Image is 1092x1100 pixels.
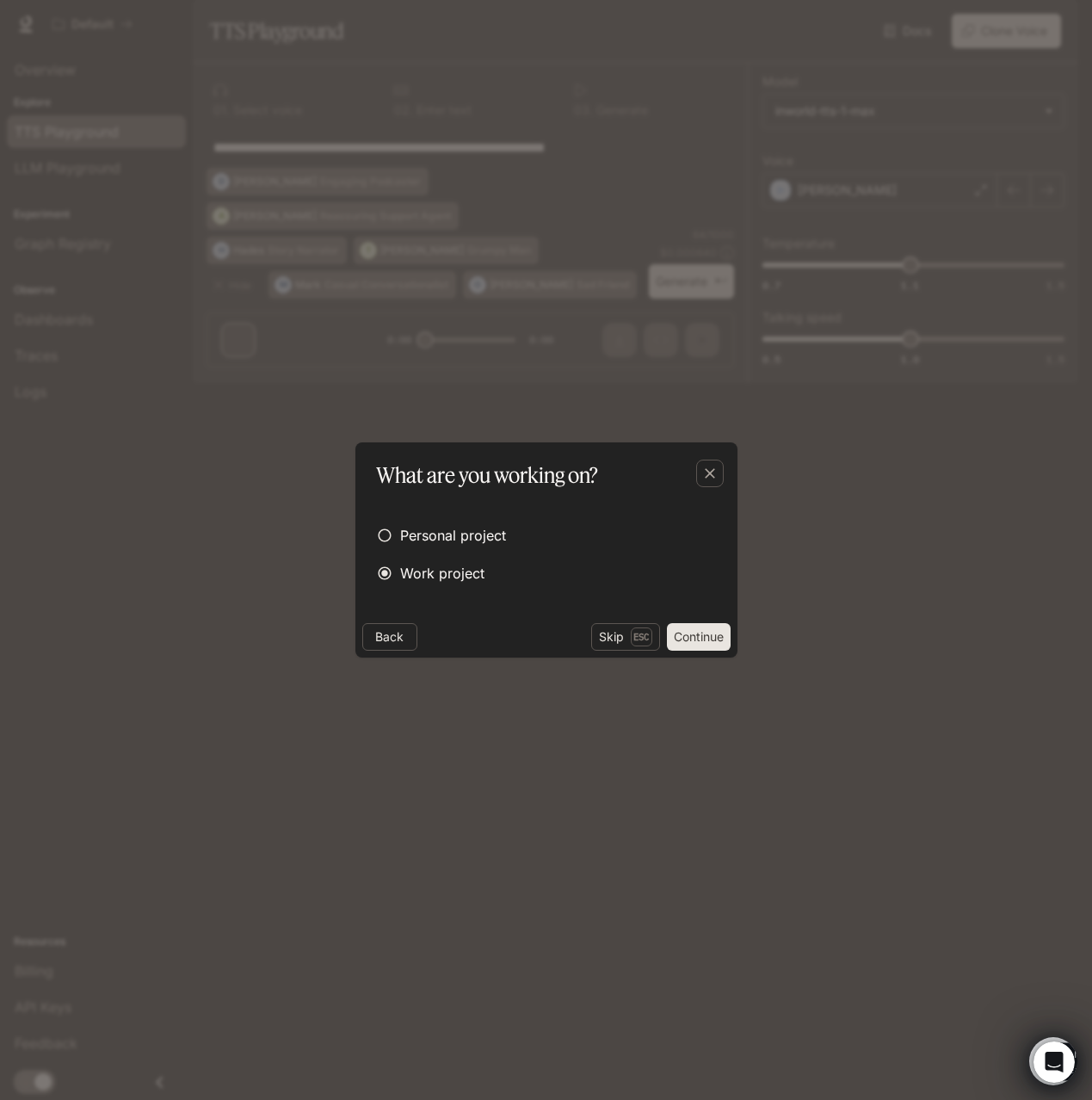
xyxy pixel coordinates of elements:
span: Personal project [400,525,506,546]
span: Work project [400,563,484,584]
button: SkipEsc [591,623,660,651]
button: Back [362,623,417,651]
iframe: Intercom live chat [1033,1041,1075,1083]
div: Open Intercom Messenger [7,7,298,54]
div: Need help? [18,15,247,28]
iframe: Intercom live chat discovery launcher [1029,1037,1077,1085]
div: The team typically replies in under 1h [18,28,247,46]
p: What are you working on? [376,460,598,491]
button: Continue [667,623,731,651]
p: Esc [631,627,652,646]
